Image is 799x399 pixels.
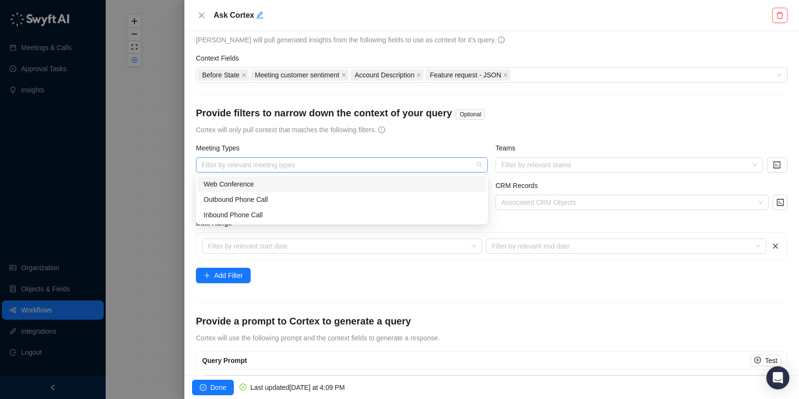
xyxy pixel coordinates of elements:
[430,70,501,80] span: Feature request - JSON
[256,10,264,21] button: Edit
[204,272,210,279] span: plus
[498,37,505,43] span: info-circle
[200,384,206,391] span: check-circle
[196,126,378,134] span: Cortex will only pull context that matches the following filters.
[776,72,782,78] span: close-circle
[192,380,234,395] button: Done
[202,357,247,364] span: Query Prompt
[202,162,204,169] input: Meeting Types
[198,69,249,81] span: Before State
[202,70,240,80] span: Before State
[198,192,486,207] div: Outbound Phone Call
[766,366,789,389] div: Open Intercom Messenger
[355,70,415,80] span: Account Description
[196,10,207,21] button: Close
[196,268,251,283] button: Add Filter
[204,179,480,189] div: Web Conference
[242,73,246,77] span: close
[378,126,385,133] span: info-circle
[214,10,770,21] h5: Ask Cortex
[416,73,421,77] span: close
[772,243,779,249] span: close
[351,69,424,81] span: Account Description
[773,161,781,169] span: code
[196,143,246,153] label: Meeting Types
[341,73,346,77] span: close
[196,314,787,328] h4: Provide a prompt to Cortex to generate a query
[754,357,761,363] span: play-circle
[250,384,345,391] span: Last updated [DATE] at 4:09 PM
[196,36,498,44] span: [PERSON_NAME] will pull generated insights from the following fields to use as context for it's q...
[765,355,777,366] span: Test
[210,382,226,393] span: Done
[776,12,784,19] span: delete
[240,384,246,390] span: check-circle
[256,11,264,19] span: edit
[198,176,486,192] div: Web Conference
[196,334,440,342] span: Cortex will use the following prompt and the context fields to generate a response.
[204,194,480,205] div: Outbound Phone Call
[776,199,784,206] span: code
[196,218,239,228] label: Date Range
[503,73,508,77] span: close
[196,53,245,63] label: Context Fields
[425,69,510,81] span: Feature request - JSON
[456,109,485,120] span: Optional
[251,69,349,81] span: Meeting customer sentiment
[196,106,452,120] h4: Provide filters to narrow down the context of your query
[496,180,545,191] label: CRM Records
[751,355,781,366] button: Test
[214,270,243,281] span: Add Filter
[198,12,206,19] span: close
[204,210,480,220] div: Inbound Phone Call
[198,207,486,223] div: Inbound Phone Call
[255,70,339,80] span: Meeting customer sentiment
[496,143,522,153] label: Teams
